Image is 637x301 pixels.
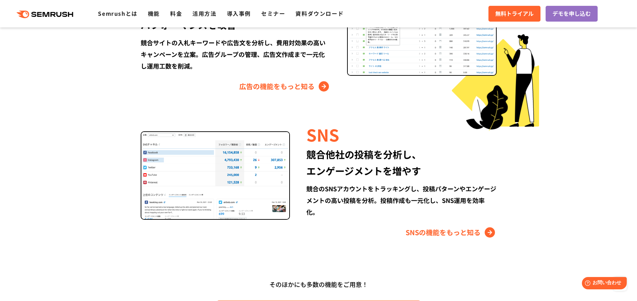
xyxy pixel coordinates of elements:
[488,6,540,22] a: 無料トライアル
[148,9,160,17] a: 機能
[98,9,137,17] a: Semrushとは
[122,278,515,291] div: そのほかにも多数の機能をご用意！
[576,274,629,293] iframe: Help widget launcher
[406,227,497,238] a: SNSの機能をもっと知る
[239,81,331,92] a: 広告の機能をもっと知る
[552,9,591,18] span: デモを申し込む
[546,6,598,22] a: デモを申し込む
[295,9,344,17] a: 資料ダウンロード
[306,146,496,179] div: 競合他社の投稿を分析し、 エンゲージメントを増やす
[141,37,331,72] div: 競合サイトの入札キーワードや広告文を分析し、費用対効果の高いキャンペーンを立案。広告グループの管理、広告文作成まで一元化し運用工数を削減。
[495,9,534,18] span: 無料トライアル
[306,183,496,218] div: 競合のSNSアカウントをトラッキングし、投稿パターンやエンゲージメントの高い投稿を分析。投稿作成も一元化し、SNS運用を効率化。
[261,9,285,17] a: セミナー
[170,9,182,17] a: 料金
[192,9,216,17] a: 活用方法
[306,123,496,146] div: SNS
[227,9,251,17] a: 導入事例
